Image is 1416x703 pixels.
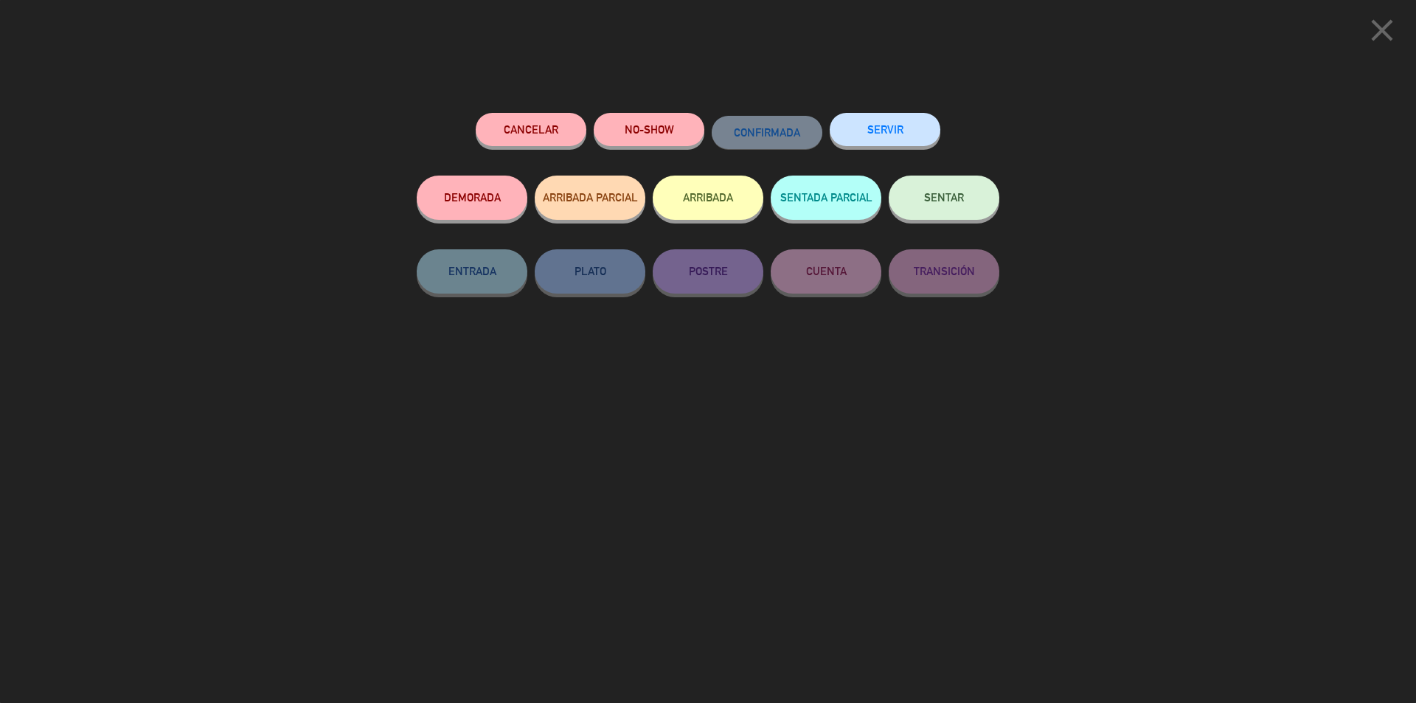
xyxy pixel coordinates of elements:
span: CONFIRMADA [734,126,800,139]
i: close [1364,12,1401,49]
span: SENTAR [924,191,964,204]
button: SENTADA PARCIAL [771,176,881,220]
button: DEMORADA [417,176,527,220]
button: PLATO [535,249,645,294]
button: CONFIRMADA [712,116,822,149]
button: NO-SHOW [594,113,704,146]
button: ARRIBADA [653,176,763,220]
button: ENTRADA [417,249,527,294]
span: ARRIBADA PARCIAL [543,191,638,204]
button: close [1359,11,1405,55]
button: ARRIBADA PARCIAL [535,176,645,220]
button: CUENTA [771,249,881,294]
button: POSTRE [653,249,763,294]
button: SERVIR [830,113,940,146]
button: TRANSICIÓN [889,249,999,294]
button: SENTAR [889,176,999,220]
button: Cancelar [476,113,586,146]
